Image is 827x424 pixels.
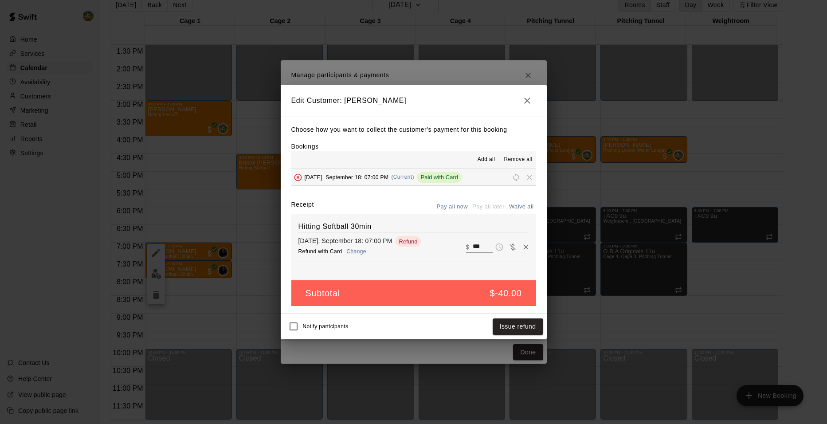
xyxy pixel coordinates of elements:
h5: Subtotal [306,287,340,299]
p: [DATE], September 18: 07:00 PM [298,236,392,245]
span: Waive payment [506,243,519,251]
span: [DATE], September 18: 07:00 PM [305,174,389,180]
button: Add all [472,153,500,167]
label: Receipt [291,200,314,214]
h6: Hitting Softball 30min [298,221,529,232]
p: Choose how you want to collect the customer's payment for this booking [291,124,536,135]
button: Pay all now [435,200,470,214]
button: Waive all [507,200,536,214]
p: $ [466,243,470,251]
span: (Current) [391,174,414,180]
button: Remove all [500,153,536,167]
span: Refund [396,238,421,245]
span: Notify participants [303,324,349,330]
span: Add all [478,155,495,164]
h2: Edit Customer: [PERSON_NAME] [281,85,547,117]
span: Refund with Card [298,248,342,255]
span: Reschedule [510,173,523,180]
h5: $-40.00 [490,287,521,299]
button: To be removed[DATE], September 18: 07:00 PM(Current)Paid with CardRescheduleRemove [291,169,536,185]
span: Remove [523,173,536,180]
span: Remove all [504,155,532,164]
span: Paid with Card [417,174,462,181]
label: Bookings [291,143,319,150]
button: Issue refund [493,318,543,335]
span: To be removed [291,173,305,180]
button: Remove [519,240,533,254]
span: Pay later [493,243,506,251]
button: Change [342,245,371,258]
